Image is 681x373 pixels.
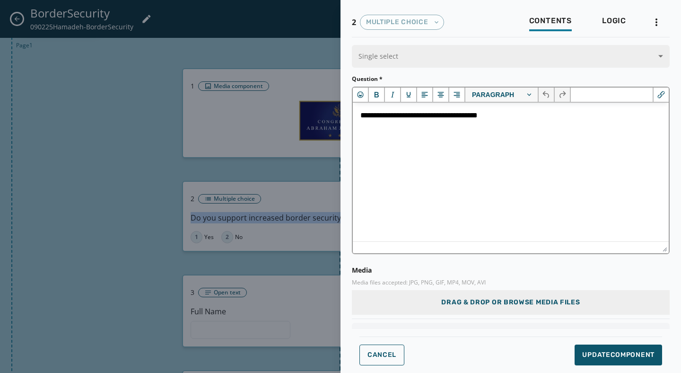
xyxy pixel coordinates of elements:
div: Media [352,266,670,275]
div: Question * [352,75,670,83]
button: Underline [401,88,417,102]
button: Italic [385,88,401,102]
span: Contents [529,16,572,26]
button: Bold [369,88,385,102]
div: Options [357,328,665,335]
div: Press the Up and Down arrow keys to resize the editor. [663,243,667,252]
button: Align center [433,88,449,102]
span: Paragraph [472,91,514,98]
span: 2 [352,17,356,28]
span: Cancel [367,351,396,359]
button: Emojis [353,88,369,102]
span: Multiple choice [366,18,428,27]
span: Media files accepted: JPG, PNG, GIF, MP4, MOV, AVI [352,279,670,286]
button: Align left [417,88,433,102]
iframe: Rich Text Area [353,103,669,241]
button: Insert/edit link [653,88,669,102]
span: Logic [602,16,626,26]
span: Single select [358,52,663,61]
button: Align right [449,88,465,102]
body: Rich Text Area [8,8,308,18]
span: Drag & Drop or browse media files [441,298,580,307]
span: Update Component [582,350,655,360]
button: Block Paragraph [465,88,539,102]
button: Redo [555,88,571,102]
button: Undo [539,88,555,102]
